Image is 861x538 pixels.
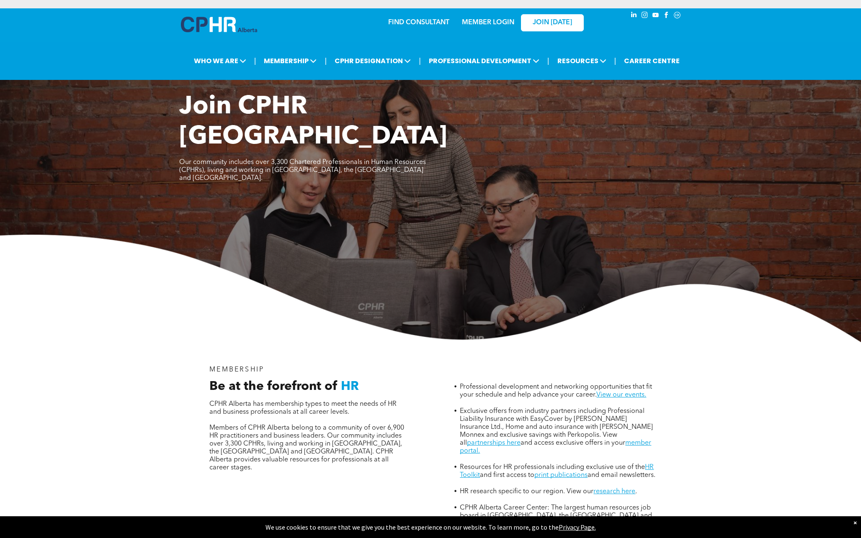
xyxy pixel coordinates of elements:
a: Social network [673,10,682,22]
a: MEMBER LOGIN [462,19,514,26]
span: MEMBERSHIP [261,53,319,69]
span: and email newsletters. [588,472,655,479]
li: | [254,52,256,69]
span: JOIN [DATE] [533,19,572,27]
a: print publications [534,472,588,479]
span: and first access to [480,472,534,479]
span: Members of CPHR Alberta belong to a community of over 6,900 HR practitioners and business leaders... [209,425,404,471]
span: CPHR Alberta has membership types to meet the needs of HR and business professionals at all caree... [209,401,397,415]
li: | [419,52,421,69]
li: | [325,52,327,69]
span: Our community includes over 3,300 Chartered Professionals in Human Resources (CPHRs), living and ... [179,159,426,182]
span: and access exclusive offers in your [521,440,625,446]
span: HR [341,380,359,393]
span: HR research specific to our region. View our [460,488,593,495]
a: View our events. [596,392,646,398]
span: CPHR Alberta Career Center: The largest human resources job board in [GEOGRAPHIC_DATA], the [GEOG... [460,505,654,535]
a: member portal. [460,440,651,454]
a: partnerships here [467,440,521,446]
span: RESOURCES [555,53,609,69]
span: Resources for HR professionals including exclusive use of the [460,464,645,471]
a: instagram [640,10,649,22]
a: JOIN [DATE] [521,14,584,31]
span: WHO WE ARE [191,53,249,69]
a: linkedin [629,10,638,22]
li: | [614,52,616,69]
span: PROFESSIONAL DEVELOPMENT [426,53,542,69]
span: Join CPHR [GEOGRAPHIC_DATA] [179,95,447,150]
a: facebook [662,10,671,22]
span: Professional development and networking opportunities that fit your schedule and help advance you... [460,384,652,398]
a: CAREER CENTRE [621,53,682,69]
span: MEMBERSHIP [209,366,264,373]
span: . [635,488,637,495]
a: research here [593,488,635,495]
a: HR Toolkit [460,464,654,479]
div: Dismiss notification [853,518,857,527]
li: | [547,52,549,69]
span: Be at the forefront of [209,380,338,393]
span: CPHR DESIGNATION [332,53,413,69]
img: A blue and white logo for cp alberta [181,17,257,32]
a: youtube [651,10,660,22]
a: FIND CONSULTANT [388,19,449,26]
a: Privacy Page. [559,523,596,531]
span: Exclusive offers from industry partners including Professional Liability Insurance with EasyCover... [460,408,653,446]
